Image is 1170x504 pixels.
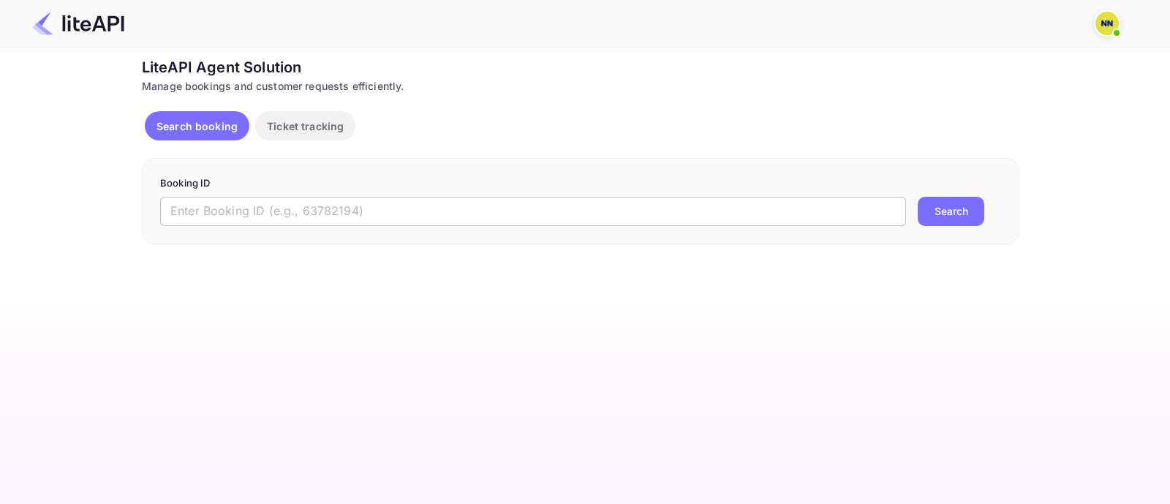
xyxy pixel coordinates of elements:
[32,12,124,35] img: LiteAPI Logo
[267,119,344,134] p: Ticket tracking
[160,176,1001,191] p: Booking ID
[160,197,906,226] input: Enter Booking ID (e.g., 63782194)
[156,119,238,134] p: Search booking
[918,197,984,226] button: Search
[142,56,1019,78] div: LiteAPI Agent Solution
[142,78,1019,94] div: Manage bookings and customer requests efficiently.
[1095,12,1119,35] img: N/A N/A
